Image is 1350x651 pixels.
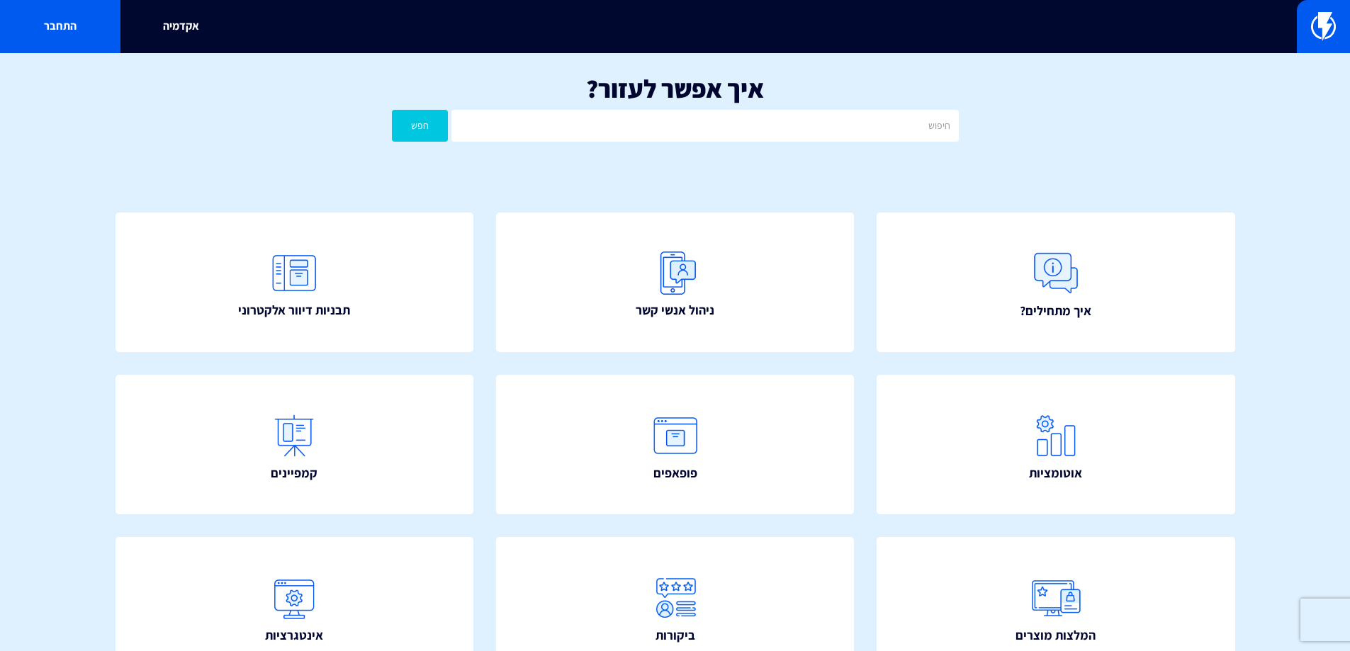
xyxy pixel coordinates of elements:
[877,375,1235,515] a: אוטומציות
[265,626,323,645] span: אינטגרציות
[877,213,1235,353] a: איך מתחילים?
[116,213,474,353] a: תבניות דיוור אלקטרוני
[116,375,474,515] a: קמפיינים
[653,464,697,482] span: פופאפים
[1029,464,1082,482] span: אוטומציות
[496,213,855,353] a: ניהול אנשי קשר
[496,375,855,515] a: פופאפים
[21,74,1329,103] h1: איך אפשר לעזור?
[636,301,714,319] span: ניהול אנשי קשר
[271,464,317,482] span: קמפיינים
[356,11,994,43] input: חיפוש מהיר...
[1016,626,1096,645] span: המלצות מוצרים
[1020,302,1091,320] span: איך מתחילים?
[392,110,449,142] button: חפש
[656,626,695,645] span: ביקורות
[451,110,958,142] input: חיפוש
[238,301,350,319] span: תבניות דיוור אלקטרוני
